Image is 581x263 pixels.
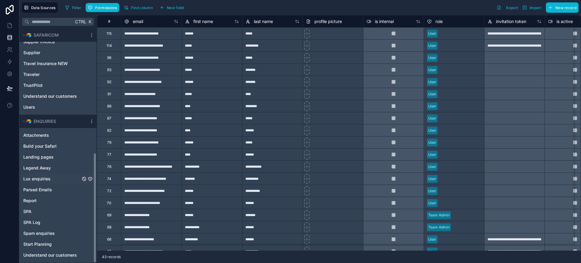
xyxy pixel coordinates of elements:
[254,18,273,25] span: last name
[428,116,436,121] div: User
[107,31,112,36] div: 115
[543,2,579,13] a: New record
[428,43,436,48] div: User
[22,2,58,13] button: Data Sources
[428,164,436,169] div: User
[107,213,111,218] div: 69
[107,43,112,48] div: 114
[86,3,119,12] button: Permissions
[133,18,143,25] span: email
[555,5,576,10] span: New record
[556,18,573,25] span: is active
[107,140,111,145] div: 79
[428,79,436,85] div: User
[107,128,111,133] div: 82
[107,249,111,254] div: 65
[107,189,111,193] div: 72
[428,237,436,242] div: User
[107,92,111,97] div: 91
[428,152,436,157] div: User
[428,67,436,73] div: User
[193,18,213,25] span: first name
[72,5,81,10] span: Filter
[102,19,117,24] div: #
[428,225,450,230] div: Team Admin
[530,5,541,10] span: Import
[122,3,155,12] button: Find column
[157,3,186,12] button: New field
[496,18,526,25] span: invitation token
[428,104,436,109] div: User
[428,212,450,218] div: Team Admin
[520,2,543,13] button: Import
[167,5,184,10] span: New field
[63,3,84,12] button: Filter
[375,18,394,25] span: is internal
[314,18,342,25] span: profile picture
[107,116,111,121] div: 87
[435,18,443,25] span: role
[428,140,436,145] div: User
[428,249,436,254] div: User
[88,20,92,24] span: K
[107,176,111,181] div: 74
[86,3,121,12] a: Permissions
[107,80,111,84] div: 92
[107,67,111,72] div: 93
[428,91,436,97] div: User
[428,176,436,182] div: User
[107,164,111,169] div: 76
[107,237,111,242] div: 66
[428,31,436,36] div: User
[74,18,87,25] span: Ctrl
[506,5,518,10] span: Export
[494,2,520,13] button: Export
[107,104,111,109] div: 88
[546,2,579,13] button: New record
[428,200,436,206] div: User
[107,201,111,205] div: 70
[95,5,117,10] span: Permissions
[428,188,436,194] div: User
[107,55,111,60] div: 96
[428,55,436,61] div: User
[107,152,111,157] div: 77
[102,255,121,259] span: 43 records
[428,128,436,133] div: User
[107,225,111,230] div: 68
[131,5,153,10] span: Find column
[31,5,56,10] span: Data Sources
